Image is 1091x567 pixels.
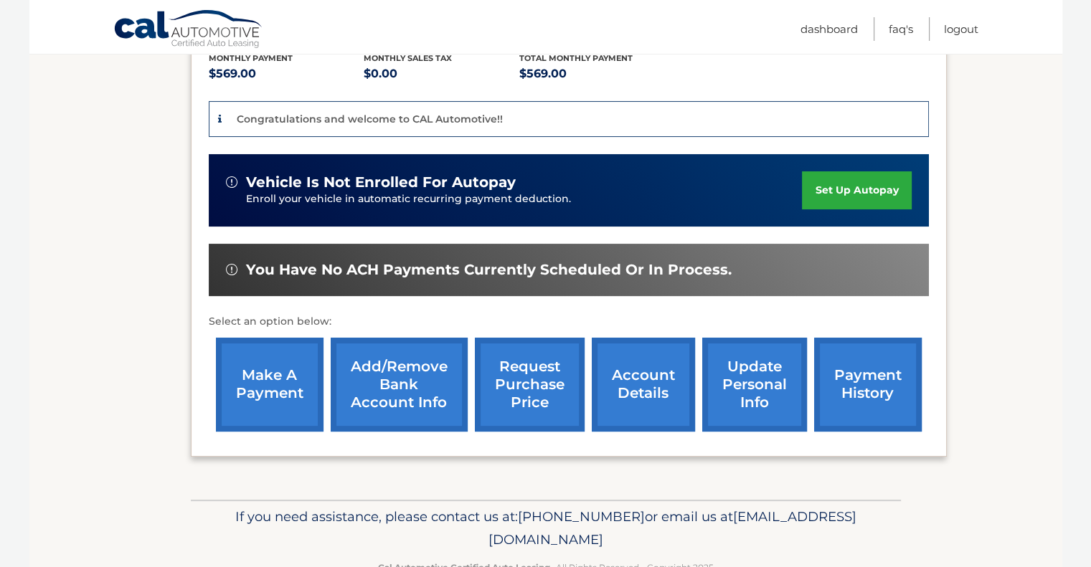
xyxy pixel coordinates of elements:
[237,113,503,125] p: Congratulations and welcome to CAL Automotive!!
[364,64,519,84] p: $0.00
[800,17,858,41] a: Dashboard
[802,171,911,209] a: set up autopay
[246,191,803,207] p: Enroll your vehicle in automatic recurring payment deduction.
[889,17,913,41] a: FAQ's
[113,9,264,51] a: Cal Automotive
[246,173,516,191] span: vehicle is not enrolled for autopay
[944,17,978,41] a: Logout
[592,338,695,432] a: account details
[226,176,237,188] img: alert-white.svg
[814,338,922,432] a: payment history
[200,505,892,551] p: If you need assistance, please contact us at: or email us at
[246,261,732,279] span: You have no ACH payments currently scheduled or in process.
[331,338,468,432] a: Add/Remove bank account info
[209,53,293,63] span: Monthly Payment
[519,53,633,63] span: Total Monthly Payment
[518,508,645,525] span: [PHONE_NUMBER]
[209,313,929,330] p: Select an option below:
[475,338,585,432] a: request purchase price
[702,338,807,432] a: update personal info
[226,264,237,275] img: alert-white.svg
[519,64,675,84] p: $569.00
[209,64,364,84] p: $569.00
[216,338,323,432] a: make a payment
[364,53,452,63] span: Monthly sales Tax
